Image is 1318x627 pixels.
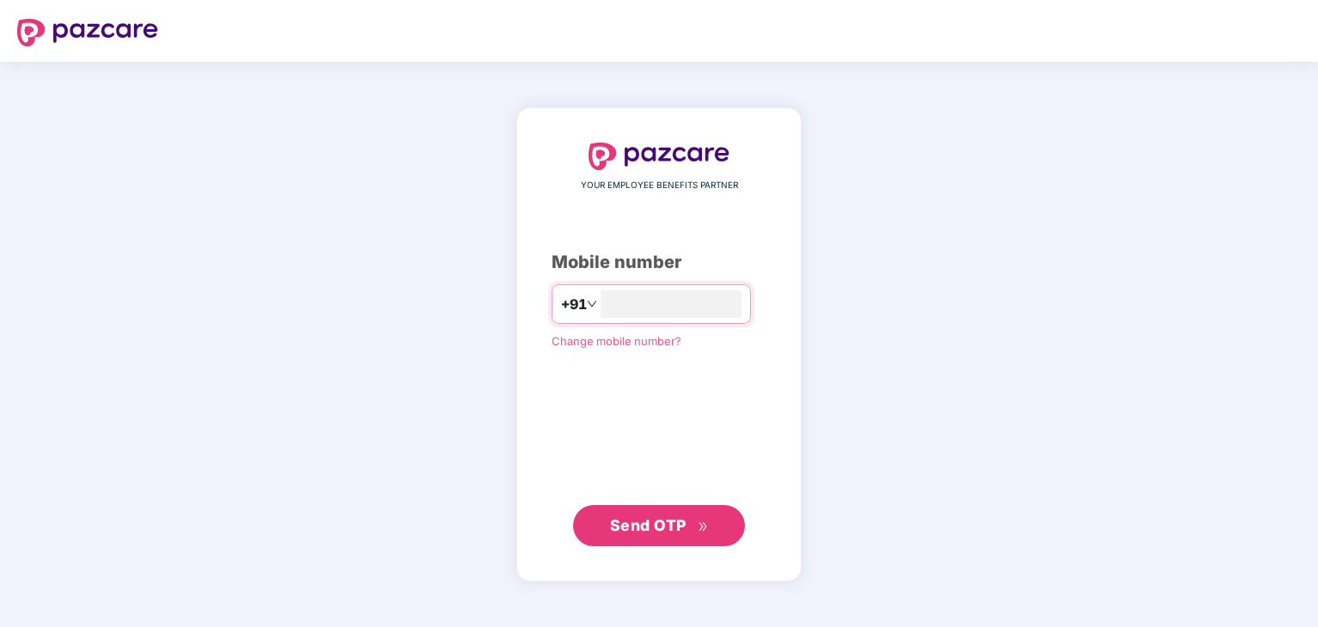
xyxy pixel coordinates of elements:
[581,179,738,192] span: YOUR EMPLOYEE BENEFITS PARTNER
[589,143,729,170] img: logo
[698,521,709,533] span: double-right
[552,249,766,276] div: Mobile number
[17,19,158,46] img: logo
[610,516,686,534] span: Send OTP
[573,505,745,546] button: Send OTPdouble-right
[552,334,681,348] a: Change mobile number?
[561,294,587,315] span: +91
[587,299,597,309] span: down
